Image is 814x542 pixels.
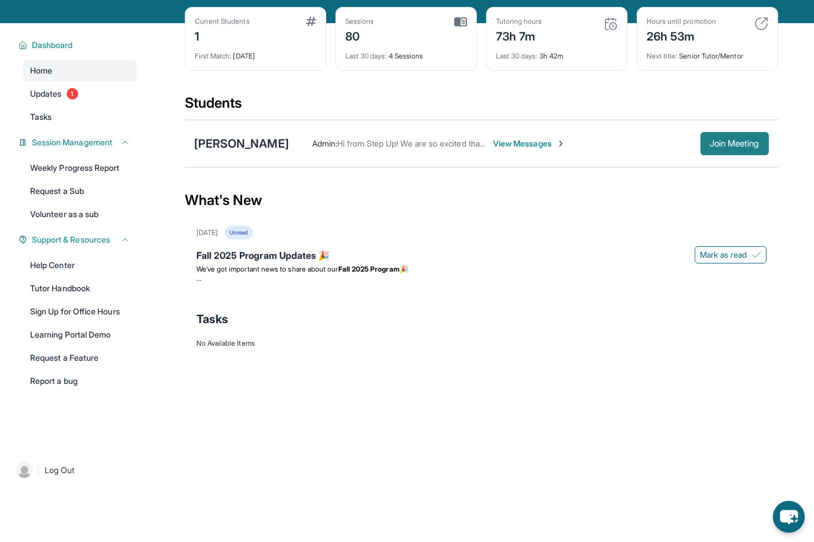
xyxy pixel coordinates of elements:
div: 26h 53m [647,26,716,45]
a: Home [23,60,137,81]
span: Admin : [312,138,337,148]
button: chat-button [773,501,805,533]
img: user-img [16,462,32,478]
div: Tutoring hours [496,17,542,26]
a: Learning Portal Demo [23,324,137,345]
img: Chevron-Right [556,139,565,148]
div: Hours until promotion [647,17,716,26]
span: Dashboard [32,39,73,51]
span: Next title : [647,52,678,60]
a: Help Center [23,255,137,276]
span: Mark as read [700,249,747,261]
div: Fall 2025 Program Updates 🎉 [196,248,766,265]
span: First Match : [195,52,232,60]
span: We’ve got important news to share about our [196,265,338,273]
span: Session Management [32,137,112,148]
div: No Available Items [196,339,766,348]
div: Unread [225,226,253,239]
span: Updates [30,88,62,100]
div: What's New [185,175,778,226]
span: View Messages [493,138,565,149]
span: Home [30,65,52,76]
div: Current Students [195,17,250,26]
div: 80 [345,26,374,45]
span: Tasks [30,111,52,123]
a: Weekly Progress Report [23,158,137,178]
span: | [37,463,40,477]
div: Students [185,94,778,119]
div: [PERSON_NAME] [194,135,289,152]
div: [DATE] [195,45,316,61]
button: Support & Resources [27,234,130,246]
button: Dashboard [27,39,130,51]
img: card [454,17,467,27]
img: Mark as read [752,250,761,259]
a: Request a Sub [23,181,137,202]
span: 1 [67,88,78,100]
a: Tutor Handbook [23,278,137,299]
a: Report a bug [23,371,137,391]
span: Tasks [196,311,228,327]
button: Join Meeting [700,132,769,155]
div: 1 [195,26,250,45]
a: Volunteer as a sub [23,204,137,225]
img: card [306,17,316,26]
img: card [604,17,618,31]
div: 4 Sessions [345,45,467,61]
a: Tasks [23,107,137,127]
div: Senior Tutor/Mentor [647,45,768,61]
strong: Fall 2025 Program [338,265,400,273]
div: 3h 42m [496,45,618,61]
button: Session Management [27,137,130,148]
span: Support & Resources [32,234,110,246]
span: 🎉 [400,265,408,273]
div: 73h 7m [496,26,542,45]
a: Request a Feature [23,347,137,368]
span: Last 30 days : [345,52,387,60]
img: card [754,17,768,31]
span: Join Meeting [710,140,760,147]
a: |Log Out [12,457,137,483]
button: Mark as read [695,246,766,263]
a: Updates1 [23,83,137,104]
div: Sessions [345,17,374,26]
div: [DATE] [196,228,218,237]
span: Last 30 days : [496,52,538,60]
a: Sign Up for Office Hours [23,301,137,322]
span: Log Out [45,464,75,476]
